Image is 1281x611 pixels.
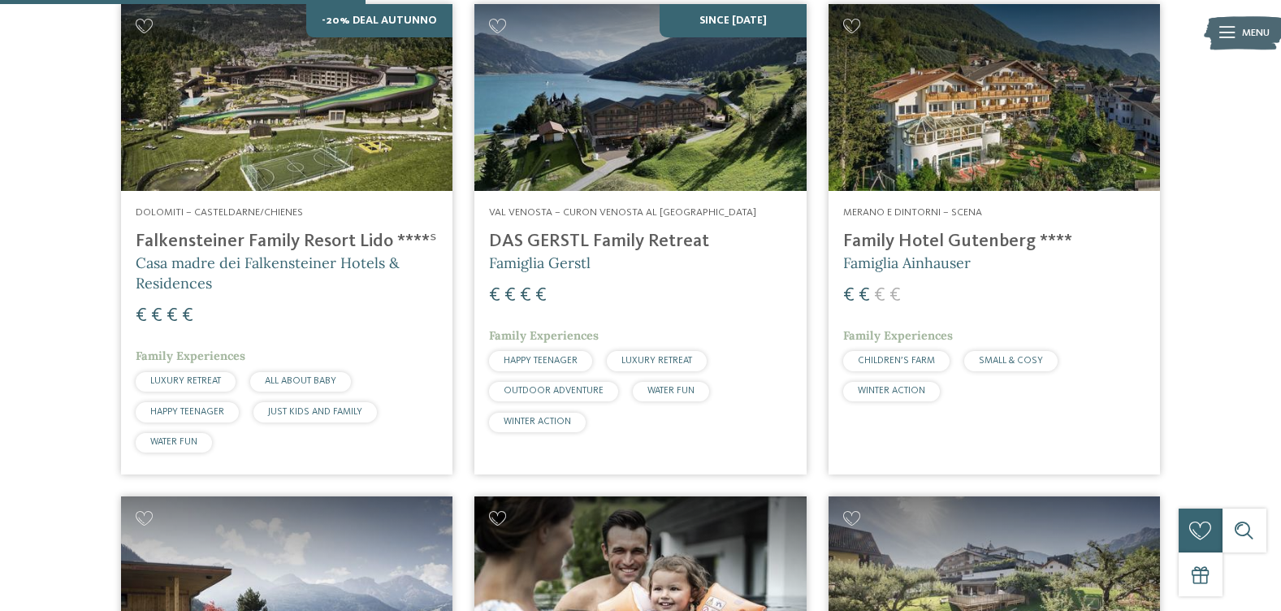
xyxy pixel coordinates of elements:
span: € [859,286,870,305]
span: LUXURY RETREAT [150,376,221,386]
span: Val Venosta – Curon Venosta al [GEOGRAPHIC_DATA] [489,207,756,218]
span: € [520,286,531,305]
span: € [136,306,147,326]
span: Family Experiences [489,328,599,343]
span: WINTER ACTION [504,417,571,427]
a: Cercate un hotel per famiglie? Qui troverete solo i migliori! SINCE [DATE] Val Venosta – Curon Ve... [474,4,806,474]
span: € [167,306,178,326]
span: WINTER ACTION [858,386,925,396]
span: Merano e dintorni – Scena [843,207,982,218]
img: Cercate un hotel per famiglie? Qui troverete solo i migliori! [121,4,452,191]
span: Famiglia Ainhauser [843,253,971,272]
span: Famiglia Gerstl [489,253,591,272]
span: HAPPY TEENAGER [504,356,578,366]
span: Family Experiences [136,349,245,363]
span: € [182,306,193,326]
img: Family Hotel Gutenberg **** [829,4,1160,191]
span: CHILDREN’S FARM [858,356,935,366]
span: WATER FUN [150,437,197,447]
span: ALL ABOUT BABY [265,376,336,386]
span: € [151,306,162,326]
h4: DAS GERSTL Family Retreat [489,231,791,253]
span: OUTDOOR ADVENTURE [504,386,604,396]
span: € [843,286,855,305]
span: LUXURY RETREAT [621,356,692,366]
span: € [889,286,901,305]
span: Casa madre dei Falkensteiner Hotels & Residences [136,253,400,292]
span: Family Experiences [843,328,953,343]
span: SMALL & COSY [979,356,1043,366]
span: HAPPY TEENAGER [150,407,224,417]
img: Cercate un hotel per famiglie? Qui troverete solo i migliori! [474,4,806,191]
h4: Falkensteiner Family Resort Lido ****ˢ [136,231,438,253]
span: € [874,286,885,305]
a: Cercate un hotel per famiglie? Qui troverete solo i migliori! -20% Deal Autunno Dolomiti – Castel... [121,4,452,474]
span: Dolomiti – Casteldarne/Chienes [136,207,303,218]
h4: Family Hotel Gutenberg **** [843,231,1145,253]
span: € [535,286,547,305]
span: JUST KIDS AND FAMILY [268,407,362,417]
span: WATER FUN [647,386,695,396]
span: € [489,286,500,305]
a: Cercate un hotel per famiglie? Qui troverete solo i migliori! Merano e dintorni – Scena Family Ho... [829,4,1160,474]
span: € [504,286,516,305]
